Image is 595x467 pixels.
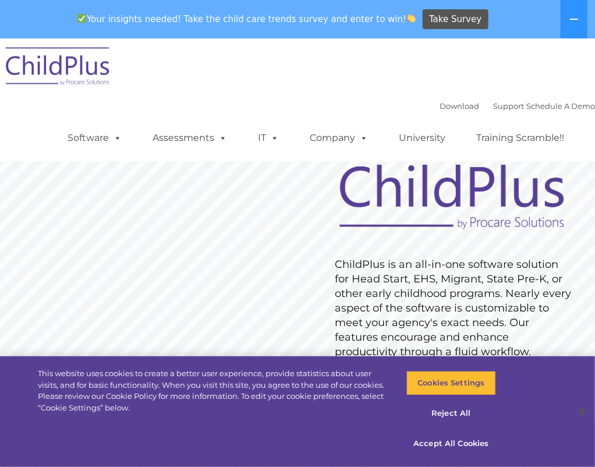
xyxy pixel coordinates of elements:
[335,257,573,359] rs-layer: ChildPlus is an all-in-one software solution for Head Start, EHS, Migrant, State Pre-K, or other ...
[406,371,495,395] button: Cookies Settings
[440,101,595,111] font: |
[77,14,86,23] img: ✅
[526,101,595,111] a: Schedule A Demo
[407,14,416,23] img: 👏
[429,9,481,30] span: Take Survey
[406,401,495,426] button: Reject All
[387,126,457,150] a: University
[465,126,576,150] a: Training Scramble!!
[72,8,421,30] span: Your insights needed! Take the child care trends survey and enter to win!
[569,399,595,424] button: Close
[440,101,479,111] a: Download
[298,126,380,150] a: Company
[423,9,488,30] a: Take Survey
[56,126,133,150] a: Software
[38,368,389,413] div: This website uses cookies to create a better user experience, provide statistics about user visit...
[141,126,239,150] a: Assessments
[406,431,495,455] button: Accept All Cookies
[246,126,291,150] a: IT
[493,101,524,111] a: Support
